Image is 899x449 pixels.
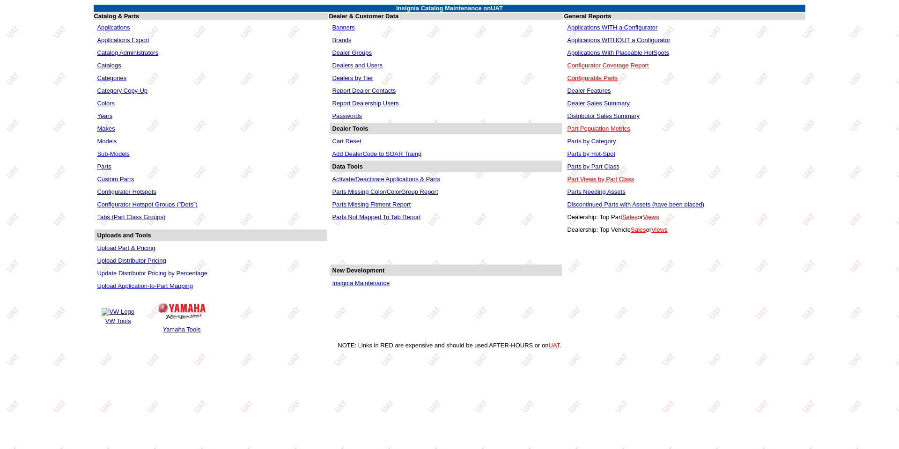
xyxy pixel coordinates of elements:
[101,317,134,325] td: VW Tools
[332,188,438,195] a: Parts Missing Color/ColorGroup Report
[157,325,206,333] td: Yamaha Tools
[332,213,420,221] a: Parts Not Mapped To Tab Report
[332,24,354,31] a: Banners
[97,87,147,94] a: Category Copy-Up
[97,100,115,107] a: Colors
[567,37,670,44] a: Applications WITHOUT a Configurator
[156,298,207,334] a: Yamaha Logo Yamaha Tools
[567,112,640,119] a: Distributor Sales Summary
[643,213,659,221] a: Views
[97,74,126,81] a: Categories
[567,125,630,132] a: Part Population Metrics
[332,112,362,119] a: Passwords
[332,125,368,132] b: Dealer Tools
[97,270,207,277] a: Update Distributor Pricing by Percentage
[567,100,630,107] a: Dealer Sales Summary
[94,5,805,12] td: Insignia Catalog Maintenance on
[567,49,669,56] a: Applications With Placeable HotSpots
[97,176,134,183] a: Custom Parts
[332,74,373,81] a: Dealers by Tier
[332,267,384,274] b: New Development
[97,125,115,132] a: Makes
[332,49,372,56] a: Dealer Groups
[97,24,130,31] a: Applications
[567,87,611,94] a: Dealer Features
[567,163,619,170] a: Parts by Part Class
[102,308,134,316] img: VW Logo
[548,342,560,349] a: UAT
[622,213,638,221] a: Sales
[97,112,112,119] a: Years
[567,62,648,69] a: Configurator Coverage Report
[4,342,895,349] div: NOTE: Links in RED are expensive and should be used AFTER-HOURS or on .
[332,37,351,44] a: Brands
[97,138,117,145] a: Models
[97,282,193,289] a: Upload Application-to-Part Mapping
[332,163,363,170] b: Data Tools
[97,150,129,157] a: Sub-Models
[332,100,398,107] a: Report Dealership Users
[97,201,197,208] a: Configurator Hotspot Groups ("Dots")
[329,13,398,20] b: Dealer & Customer Data
[97,232,151,239] b: Uploads and Tools
[332,150,421,157] a: Add DealerCode to SOAR Traing
[567,176,634,183] a: Part Views by Part Class
[97,244,155,251] a: Upload Part & Pricing
[631,226,646,233] a: Sales
[97,188,156,195] a: Configurator Hotspots
[332,62,383,69] a: Dealers and Users
[491,5,503,12] span: UAT
[332,87,396,94] a: Report Dealer Contacts
[565,224,804,236] td: Dealership: Top Vehicle or
[97,49,158,56] a: Catalog Administrators
[100,307,135,326] a: VW Logo VW Tools
[567,150,615,157] a: Parts by Hot-Spot
[567,188,625,195] a: Parts Needing Assets
[567,201,704,208] a: Discontinued Parts with Assets (have been placed)
[97,62,121,69] a: Catalogs
[94,13,139,20] b: Catalog & Parts
[97,37,149,44] a: Applications Export
[567,138,616,145] a: Parts by Category
[565,211,804,223] td: Dealership: Top Part or
[651,226,667,233] a: Views
[567,24,657,31] a: Applications WITH a Configurator
[564,13,611,20] b: General Reports
[332,138,361,145] a: Cart Reset
[97,163,111,170] a: Parts
[332,201,411,208] a: Parts Missing Fitment Report
[97,213,165,221] a: Tabs (Part Class Groups)
[158,303,206,319] img: Yamaha Logo
[567,74,618,81] a: Configurable Parts
[97,257,166,264] a: Upload Distributor Pricing
[332,176,440,183] a: Activate/Deactivate Applications & Parts
[332,280,390,287] a: Insignia Maintenance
